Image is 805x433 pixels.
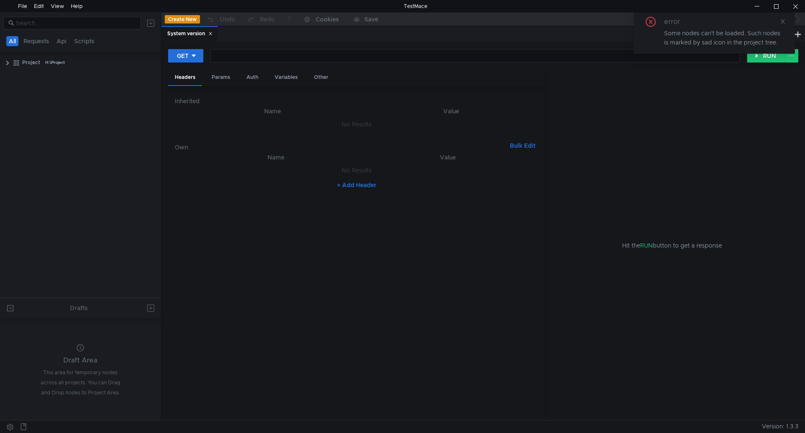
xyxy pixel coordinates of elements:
div: Params [205,70,237,85]
button: Requests [21,36,52,46]
span: Hit the button to get a response [622,241,722,250]
div: Project [22,56,40,69]
th: Value [364,106,539,116]
button: GET [168,49,203,63]
div: Save [364,16,378,22]
th: Name [188,152,363,162]
div: H:\Project [45,56,65,69]
th: Value [363,152,532,162]
input: Search... [16,18,136,28]
h6: Own [175,142,506,152]
div: Variables [268,70,304,85]
div: System version [167,29,213,38]
div: Headers [168,70,202,86]
button: Api [54,36,69,46]
div: Cookies [316,14,339,24]
button: Bulk Edit [506,141,539,151]
th: Name [182,106,364,116]
button: + Add Header [334,180,380,190]
div: Auth [240,70,265,85]
button: Create New [165,15,200,23]
button: Undo [200,13,241,26]
div: Some nodes can't be loaded. Such nodes is marked by sad icon in the project tree. [664,29,785,47]
div: Drafts [70,303,88,313]
div: Redo [260,14,275,24]
span: RUN [640,242,653,249]
div: Undo [220,14,235,24]
h6: Inherited [175,96,539,106]
button: Scripts [72,36,97,46]
div: Other [307,70,335,85]
button: Redo [241,13,280,26]
nz-embed-empty: No Results [342,167,371,174]
button: All [6,36,18,46]
span: Version: 1.3.3 [762,420,798,433]
div: GET [177,51,189,60]
nz-embed-empty: No Results [342,120,371,128]
div: error [664,17,690,27]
